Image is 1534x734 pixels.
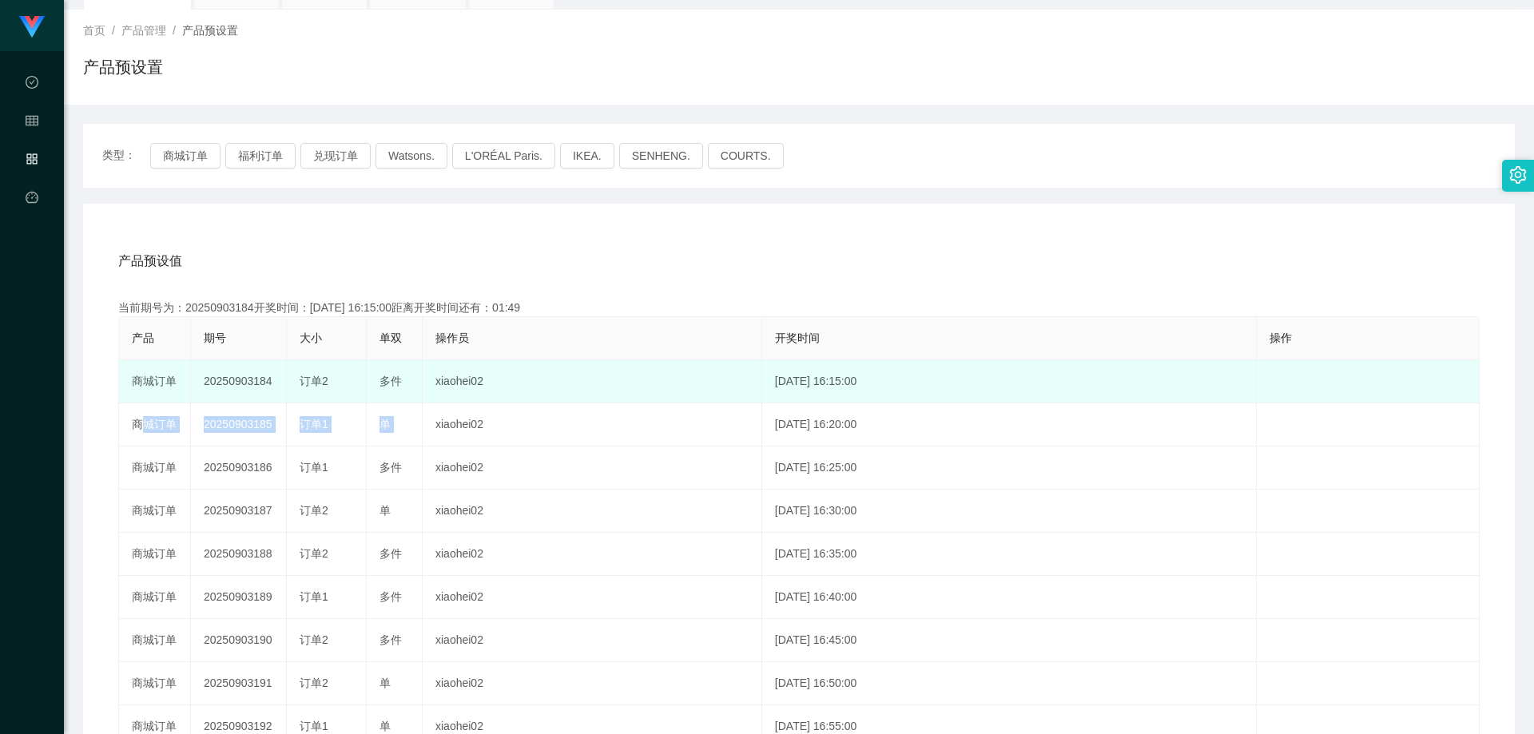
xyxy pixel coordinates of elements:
[119,533,191,576] td: 商城订单
[132,331,154,344] span: 产品
[423,662,762,705] td: xiaohei02
[121,24,166,37] span: 产品管理
[191,360,287,403] td: 20250903184
[119,403,191,446] td: 商城订单
[560,143,614,169] button: IKEA.
[423,403,762,446] td: xiaohei02
[191,662,287,705] td: 20250903191
[380,461,402,474] span: 多件
[300,331,322,344] span: 大小
[300,504,328,517] span: 订单2
[423,619,762,662] td: xiaohei02
[191,446,287,490] td: 20250903186
[191,619,287,662] td: 20250903190
[423,360,762,403] td: xiaohei02
[119,662,191,705] td: 商城订单
[119,490,191,533] td: 商城订单
[19,16,45,38] img: logo.9652507e.png
[300,547,328,560] span: 订单2
[26,107,38,139] i: 图标: table
[191,490,287,533] td: 20250903187
[191,576,287,619] td: 20250903189
[300,590,328,603] span: 订单1
[380,547,402,560] span: 多件
[423,490,762,533] td: xiaohei02
[300,461,328,474] span: 订单1
[118,252,182,271] span: 产品预设值
[380,720,391,732] span: 单
[775,331,820,344] span: 开奖时间
[300,720,328,732] span: 订单1
[762,403,1257,446] td: [DATE] 16:20:00
[26,77,38,219] span: 数据中心
[380,676,391,689] span: 单
[762,446,1257,490] td: [DATE] 16:25:00
[191,533,287,576] td: 20250903188
[435,331,469,344] span: 操作员
[423,446,762,490] td: xiaohei02
[102,143,150,169] span: 类型：
[619,143,703,169] button: SENHENG.
[26,115,38,257] span: 会员管理
[173,24,176,37] span: /
[380,375,402,387] span: 多件
[762,360,1257,403] td: [DATE] 16:15:00
[762,619,1257,662] td: [DATE] 16:45:00
[191,403,287,446] td: 20250903185
[708,143,784,169] button: COURTS.
[380,418,391,430] span: 单
[204,331,226,344] span: 期号
[26,69,38,101] i: 图标: check-circle-o
[1270,331,1292,344] span: 操作
[26,153,38,296] span: 产品管理
[83,55,163,79] h1: 产品预设置
[83,24,105,37] span: 首页
[380,504,391,517] span: 单
[225,143,296,169] button: 福利订单
[762,490,1257,533] td: [DATE] 16:30:00
[380,633,402,646] span: 多件
[182,24,238,37] span: 产品预设置
[300,633,328,646] span: 订单2
[380,590,402,603] span: 多件
[119,619,191,662] td: 商城订单
[423,576,762,619] td: xiaohei02
[423,533,762,576] td: xiaohei02
[452,143,555,169] button: L'ORÉAL Paris.
[1509,166,1527,184] i: 图标: setting
[300,676,328,689] span: 订单2
[118,300,1480,316] div: 当前期号为：20250903184开奖时间：[DATE] 16:15:00距离开奖时间还有：01:49
[119,576,191,619] td: 商城订单
[762,576,1257,619] td: [DATE] 16:40:00
[119,360,191,403] td: 商城订单
[380,331,402,344] span: 单双
[762,662,1257,705] td: [DATE] 16:50:00
[762,533,1257,576] td: [DATE] 16:35:00
[112,24,115,37] span: /
[150,143,221,169] button: 商城订单
[376,143,447,169] button: Watsons.
[119,446,191,490] td: 商城订单
[300,375,328,387] span: 订单2
[26,182,38,343] a: 图标: dashboard平台首页
[300,143,371,169] button: 兑现订单
[300,418,328,430] span: 订单1
[26,145,38,177] i: 图标: appstore-o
